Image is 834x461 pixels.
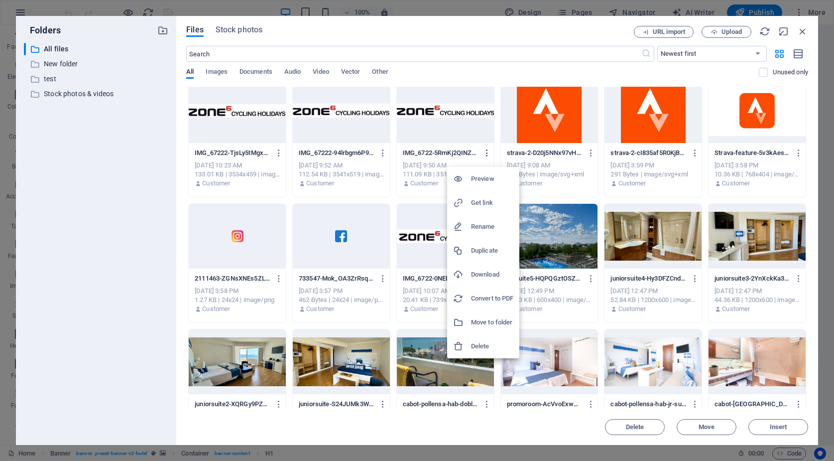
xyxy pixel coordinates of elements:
[471,269,513,281] h6: Download
[471,316,513,328] h6: Move to folder
[471,221,513,233] h6: Rename
[471,245,513,257] h6: Duplicate
[471,197,513,209] h6: Get link
[524,394,544,414] svg: Cookie Preferences
[471,293,513,305] h6: Convert to PDF
[471,173,513,185] h6: Preview
[471,340,513,352] h6: Delete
